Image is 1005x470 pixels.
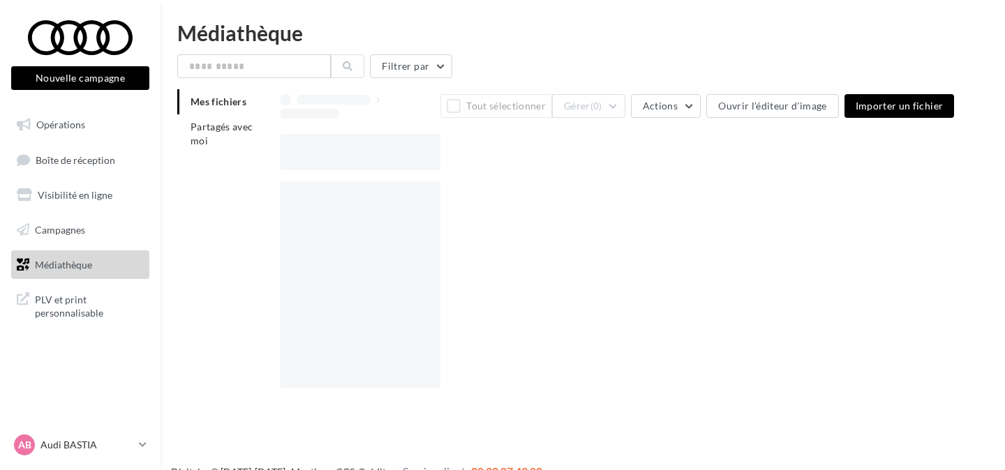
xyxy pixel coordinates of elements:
[38,189,112,201] span: Visibilité en ligne
[11,66,149,90] button: Nouvelle campagne
[370,54,452,78] button: Filtrer par
[36,153,115,165] span: Boîte de réception
[8,145,152,175] a: Boîte de réception
[8,250,152,280] a: Médiathèque
[856,100,944,112] span: Importer un fichier
[8,285,152,326] a: PLV et print personnalisable
[36,119,85,130] span: Opérations
[191,121,253,146] span: Partagés avec moi
[552,94,625,118] button: Gérer(0)
[440,94,552,118] button: Tout sélectionner
[8,215,152,245] a: Campagnes
[40,438,133,452] p: Audi BASTIA
[191,96,246,107] span: Mes fichiers
[8,110,152,139] a: Opérations
[631,94,701,118] button: Actions
[643,100,678,112] span: Actions
[177,22,988,43] div: Médiathèque
[18,438,31,452] span: AB
[844,94,955,118] button: Importer un fichier
[35,258,92,270] span: Médiathèque
[8,181,152,210] a: Visibilité en ligne
[35,224,85,236] span: Campagnes
[590,100,602,112] span: (0)
[706,94,838,118] button: Ouvrir l'éditeur d'image
[11,432,149,458] a: AB Audi BASTIA
[35,290,144,320] span: PLV et print personnalisable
